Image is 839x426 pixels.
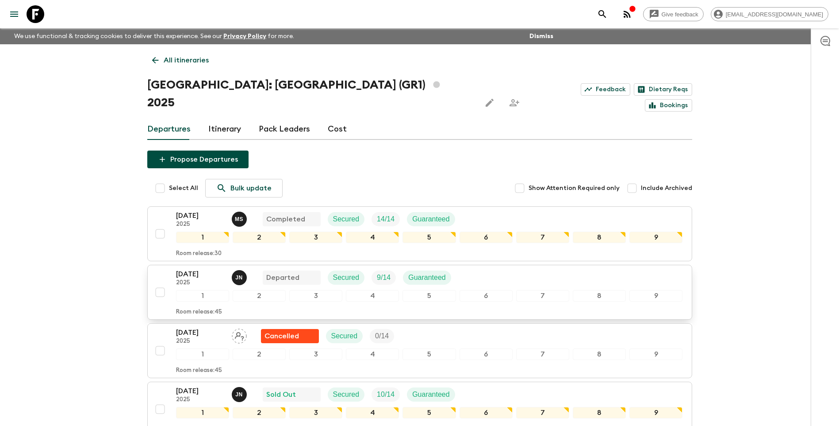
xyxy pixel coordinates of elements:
[176,327,225,338] p: [DATE]
[372,387,400,402] div: Trip Fill
[289,349,342,360] div: 3
[147,151,249,168] button: Propose Departures
[402,349,456,360] div: 5
[147,51,214,69] a: All itineraries
[176,210,225,221] p: [DATE]
[230,183,272,194] p: Bulk update
[412,389,450,400] p: Guaranteed
[169,184,198,193] span: Select All
[408,272,446,283] p: Guaranteed
[176,338,225,345] p: 2025
[481,94,498,112] button: Edit this itinerary
[594,5,611,23] button: search adventures
[147,206,692,261] button: [DATE]2025Magda SotiriadisCompletedSecuredTrip FillGuaranteed123456789Room release:30
[460,407,513,418] div: 6
[333,272,360,283] p: Secured
[232,387,249,402] button: JN
[527,30,556,43] button: Dismiss
[232,214,249,221] span: Magda Sotiriadis
[289,407,342,418] div: 3
[233,407,286,418] div: 2
[5,5,23,23] button: menu
[402,290,456,302] div: 5
[233,290,286,302] div: 2
[346,349,399,360] div: 4
[176,367,222,374] p: Room release: 45
[232,273,249,280] span: Janita Nurmi
[629,232,682,243] div: 9
[331,331,358,341] p: Secured
[460,232,513,243] div: 6
[346,407,399,418] div: 4
[205,179,283,198] a: Bulk update
[232,331,247,338] span: Assign pack leader
[573,232,626,243] div: 8
[176,221,225,228] p: 2025
[266,389,296,400] p: Sold Out
[629,290,682,302] div: 9
[11,28,298,44] p: We use functional & tracking cookies to deliver this experience. See our for more.
[721,11,828,18] span: [EMAIL_ADDRESS][DOMAIN_NAME]
[460,349,513,360] div: 6
[375,331,389,341] p: 0 / 14
[328,212,365,226] div: Secured
[370,329,394,343] div: Trip Fill
[176,232,229,243] div: 1
[147,323,692,378] button: [DATE]2025Assign pack leaderFlash Pack cancellationSecuredTrip Fill123456789Room release:45
[232,390,249,397] span: Janita Nurmi
[176,407,229,418] div: 1
[372,212,400,226] div: Trip Fill
[176,349,229,360] div: 1
[147,265,692,320] button: [DATE]2025Janita NurmiDepartedSecuredTrip FillGuaranteed123456789Room release:45
[516,407,569,418] div: 7
[289,232,342,243] div: 3
[711,7,828,21] div: [EMAIL_ADDRESS][DOMAIN_NAME]
[176,309,222,316] p: Room release: 45
[328,119,347,140] a: Cost
[328,387,365,402] div: Secured
[147,119,191,140] a: Departures
[176,250,222,257] p: Room release: 30
[346,290,399,302] div: 4
[346,232,399,243] div: 4
[581,83,630,96] a: Feedback
[402,407,456,418] div: 5
[259,119,310,140] a: Pack Leaders
[164,55,209,66] p: All itineraries
[629,349,682,360] div: 9
[402,232,456,243] div: 5
[643,7,704,21] a: Give feedback
[657,11,703,18] span: Give feedback
[326,329,363,343] div: Secured
[261,329,319,343] div: Flash Pack cancellation
[328,271,365,285] div: Secured
[176,396,225,403] p: 2025
[176,290,229,302] div: 1
[223,33,266,39] a: Privacy Policy
[266,214,305,225] p: Completed
[176,386,225,396] p: [DATE]
[573,349,626,360] div: 8
[460,290,513,302] div: 6
[641,184,692,193] span: Include Archived
[629,407,682,418] div: 9
[233,232,286,243] div: 2
[176,279,225,287] p: 2025
[645,99,692,112] a: Bookings
[372,271,396,285] div: Trip Fill
[289,290,342,302] div: 3
[506,94,523,112] span: Share this itinerary
[634,83,692,96] a: Dietary Reqs
[147,76,474,112] h1: [GEOGRAPHIC_DATA]: [GEOGRAPHIC_DATA] (GR1) 2025
[573,407,626,418] div: 8
[208,119,241,140] a: Itinerary
[266,272,299,283] p: Departed
[333,214,360,225] p: Secured
[529,184,620,193] span: Show Attention Required only
[176,269,225,279] p: [DATE]
[377,272,391,283] p: 9 / 14
[377,214,395,225] p: 14 / 14
[412,214,450,225] p: Guaranteed
[573,290,626,302] div: 8
[233,349,286,360] div: 2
